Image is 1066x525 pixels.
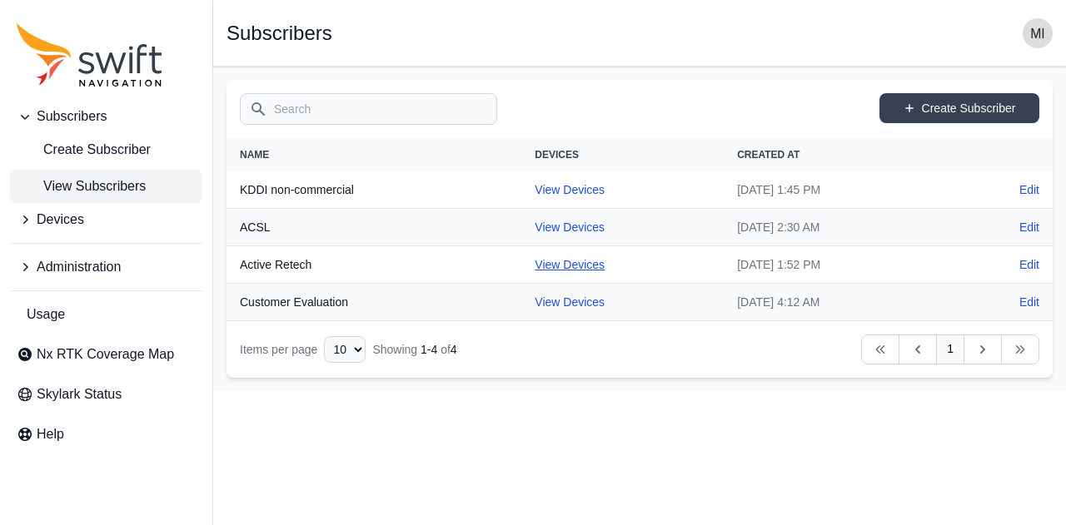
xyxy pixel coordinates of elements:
[10,100,202,133] button: Subscribers
[17,140,151,160] span: Create Subscriber
[535,220,605,234] a: View Devices
[37,210,84,230] span: Devices
[10,418,202,451] a: Help
[10,203,202,236] button: Devices
[227,246,521,284] th: Active Retech
[324,336,366,363] select: Display Limit
[521,138,724,171] th: Devices
[724,209,954,246] td: [DATE] 2:30 AM
[227,284,521,321] th: Customer Evaluation
[37,106,107,126] span: Subscribers
[451,343,457,356] span: 4
[724,284,954,321] td: [DATE] 4:12 AM
[724,246,954,284] td: [DATE] 1:52 PM
[1023,18,1053,48] img: user photo
[37,257,121,277] span: Administration
[10,133,202,166] a: Create Subscriber
[1019,219,1039,235] a: Edit
[227,138,521,171] th: Name
[535,183,605,196] a: View Devices
[240,93,497,125] input: Search
[227,209,521,246] th: ACSL
[1019,294,1039,310] a: Edit
[1019,181,1039,198] a: Edit
[37,424,64,444] span: Help
[240,343,317,356] span: Items per page
[10,298,202,331] a: Usage
[10,338,202,371] a: Nx RTK Coverage Map
[227,171,521,209] th: KDDI non-commercial
[724,138,954,171] th: Created At
[936,334,964,364] a: 1
[372,341,456,358] div: Showing of
[421,343,437,356] span: 1 - 4
[27,305,65,324] span: Usage
[879,93,1039,123] a: Create Subscriber
[10,378,202,411] a: Skylark Status
[37,344,174,364] span: Nx RTK Coverage Map
[10,170,202,203] a: View Subscribers
[17,176,146,196] span: View Subscribers
[37,384,122,404] span: Skylark Status
[724,171,954,209] td: [DATE] 1:45 PM
[535,295,605,309] a: View Devices
[1019,256,1039,273] a: Edit
[227,321,1053,378] nav: Table navigation
[10,250,202,284] button: Administration
[535,258,605,271] a: View Devices
[227,23,332,43] h1: Subscribers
